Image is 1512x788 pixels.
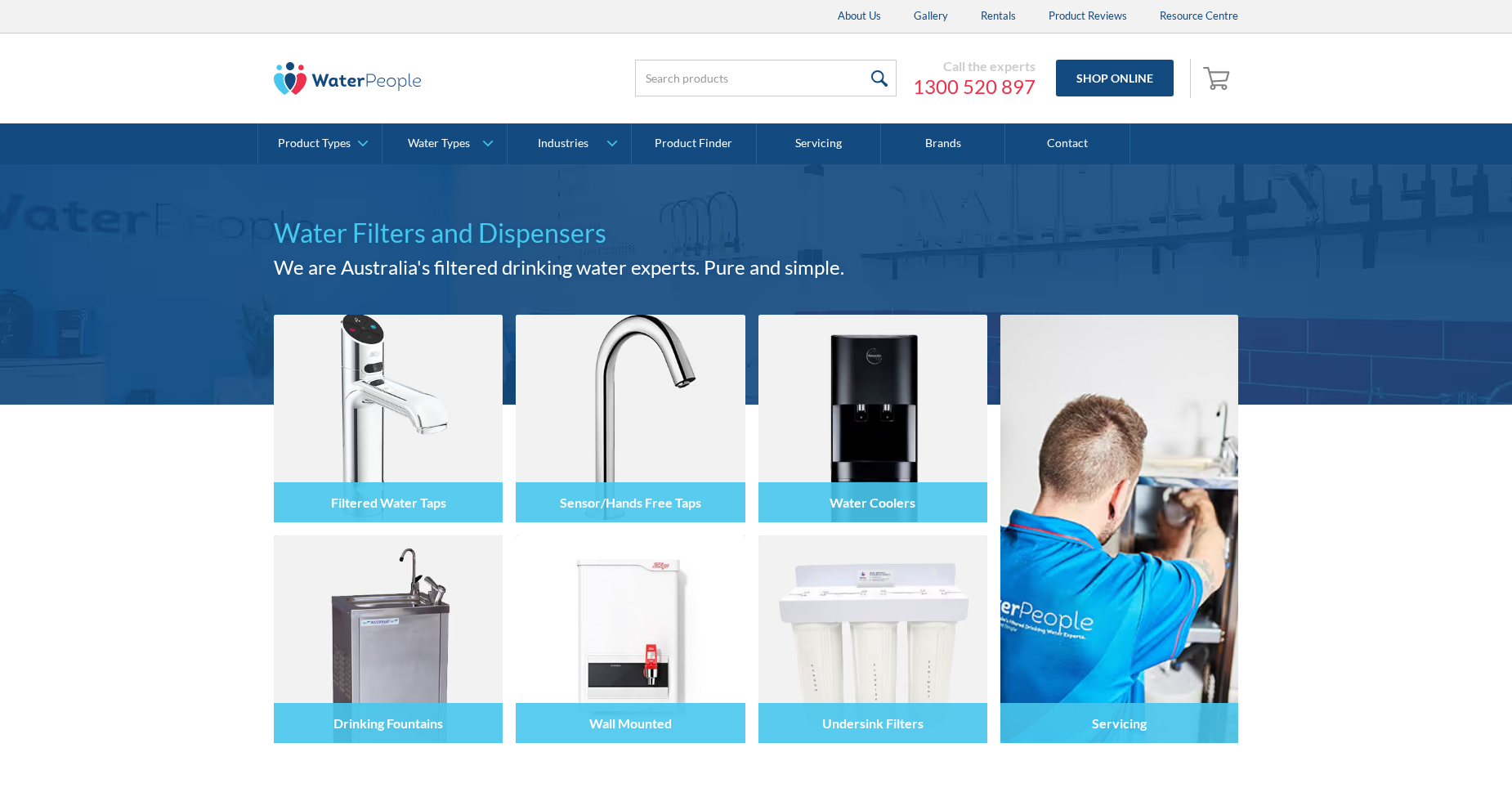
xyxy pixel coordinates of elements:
[516,315,745,522] img: Sensor/Hands Free Taps
[1000,315,1238,743] a: Servicing
[758,315,987,522] img: Water Coolers
[1203,65,1234,91] img: shopping cart
[560,495,701,510] h4: Sensor/Hands Free Taps
[589,715,672,731] h4: Wall Mounted
[632,123,756,164] a: Product Finder
[278,137,351,150] div: Product Types
[508,123,631,164] a: Industries
[274,315,503,522] img: Filtered Water Taps
[822,715,924,731] h4: Undersink Filters
[758,535,987,743] img: Undersink Filters
[1056,60,1174,96] a: Shop Online
[635,60,897,96] input: Search products
[881,123,1005,164] a: Brands
[1005,123,1130,164] a: Contact
[408,137,470,150] div: Water Types
[913,74,1036,99] a: 1300 520 897
[913,58,1036,74] div: Call the experts
[1199,59,1238,98] a: Open empty cart
[1092,715,1147,731] h4: Servicing
[331,495,446,510] h4: Filtered Water Taps
[538,137,588,150] div: Industries
[382,123,506,164] a: Water Types
[258,123,382,164] a: Product Types
[757,123,881,164] a: Servicing
[516,535,745,743] img: Wall Mounted
[274,535,503,743] img: Drinking Fountains
[333,715,443,731] h4: Drinking Fountains
[274,62,421,95] img: The Water People
[830,495,915,510] h4: Water Coolers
